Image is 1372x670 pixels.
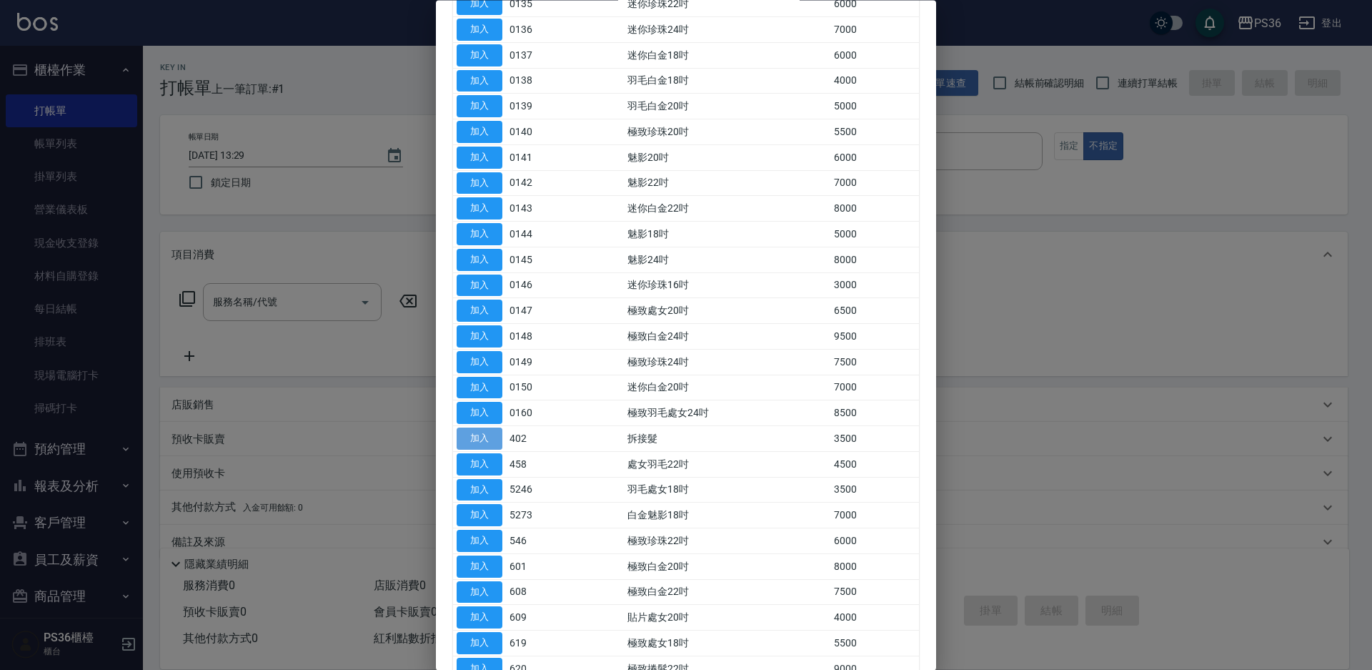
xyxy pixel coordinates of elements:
td: 極致白金20吋 [624,554,830,580]
td: 拆接髮 [624,426,830,452]
td: 4500 [830,452,919,478]
td: 5500 [830,631,919,656]
td: 極致白金22吋 [624,580,830,606]
td: 0142 [506,171,573,197]
td: 極致羽毛處女24吋 [624,400,830,426]
td: 0138 [506,69,573,94]
button: 加入 [457,326,502,348]
td: 羽毛白金18吋 [624,69,830,94]
td: 0145 [506,247,573,273]
td: 羽毛白金20吋 [624,94,830,119]
td: 7000 [830,171,919,197]
td: 6000 [830,43,919,69]
button: 加入 [457,428,502,450]
td: 4000 [830,605,919,631]
td: 迷你珍珠24吋 [624,17,830,43]
td: 402 [506,426,573,452]
td: 極致處女18吋 [624,631,830,656]
td: 619 [506,631,573,656]
td: 0160 [506,400,573,426]
td: 魅影20吋 [624,145,830,171]
td: 迷你白金18吋 [624,43,830,69]
td: 0148 [506,324,573,350]
td: 迷你白金22吋 [624,196,830,222]
td: 8000 [830,554,919,580]
button: 加入 [457,198,502,220]
td: 5000 [830,94,919,119]
td: 羽毛處女18吋 [624,478,830,503]
button: 加入 [457,122,502,144]
td: 白金魅影18吋 [624,503,830,528]
td: 0139 [506,94,573,119]
td: 5246 [506,478,573,503]
td: 7000 [830,503,919,528]
td: 608 [506,580,573,606]
td: 極致珍珠22吋 [624,528,830,554]
td: 7500 [830,580,919,606]
td: 0141 [506,145,573,171]
td: 極致白金24吋 [624,324,830,350]
td: 8000 [830,196,919,222]
td: 5000 [830,222,919,247]
td: 極致珍珠24吋 [624,350,830,375]
button: 加入 [457,531,502,553]
td: 7000 [830,17,919,43]
button: 加入 [457,300,502,322]
td: 6000 [830,528,919,554]
button: 加入 [457,377,502,399]
td: 魅影24吋 [624,247,830,273]
button: 加入 [457,172,502,194]
td: 458 [506,452,573,478]
button: 加入 [457,147,502,169]
button: 加入 [457,19,502,41]
td: 極致處女20吋 [624,298,830,324]
td: 8500 [830,400,919,426]
td: 0136 [506,17,573,43]
td: 3500 [830,478,919,503]
button: 加入 [457,505,502,527]
button: 加入 [457,633,502,655]
td: 迷你珍珠16吋 [624,273,830,299]
button: 加入 [457,351,502,373]
td: 7500 [830,350,919,375]
td: 0140 [506,119,573,145]
td: 601 [506,554,573,580]
td: 魅影22吋 [624,171,830,197]
td: 0150 [506,375,573,401]
button: 加入 [457,249,502,271]
td: 迷你白金20吋 [624,375,830,401]
td: 8000 [830,247,919,273]
button: 加入 [457,479,502,501]
td: 0144 [506,222,573,247]
button: 加入 [457,403,502,425]
td: 4000 [830,69,919,94]
button: 加入 [457,44,502,66]
button: 加入 [457,275,502,297]
td: 處女羽毛22吋 [624,452,830,478]
td: 0149 [506,350,573,375]
button: 加入 [457,96,502,118]
td: 0143 [506,196,573,222]
button: 加入 [457,581,502,604]
td: 貼片處女20吋 [624,605,830,631]
td: 0147 [506,298,573,324]
td: 6000 [830,145,919,171]
td: 5500 [830,119,919,145]
td: 9500 [830,324,919,350]
td: 3000 [830,273,919,299]
button: 加入 [457,607,502,629]
td: 極致珍珠20吋 [624,119,830,145]
button: 加入 [457,224,502,246]
button: 加入 [457,556,502,578]
button: 加入 [457,453,502,476]
td: 魅影18吋 [624,222,830,247]
td: 546 [506,528,573,554]
td: 3500 [830,426,919,452]
td: 0137 [506,43,573,69]
td: 5273 [506,503,573,528]
td: 7000 [830,375,919,401]
td: 609 [506,605,573,631]
td: 0146 [506,273,573,299]
button: 加入 [457,70,502,92]
td: 6500 [830,298,919,324]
